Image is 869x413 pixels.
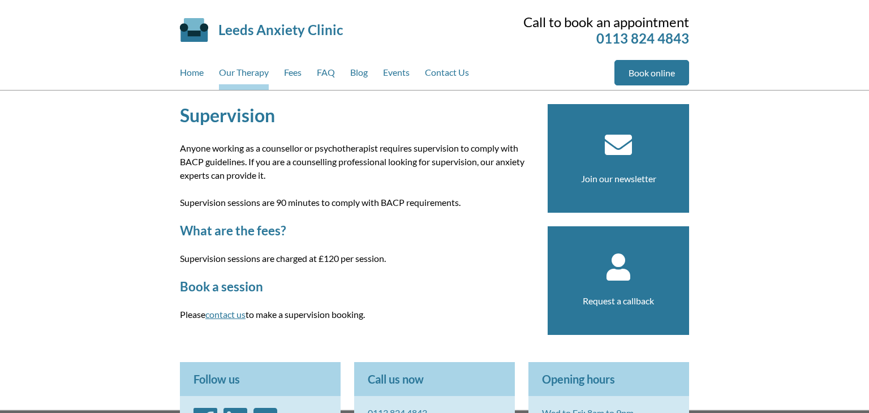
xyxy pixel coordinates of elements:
[180,60,204,90] a: Home
[581,173,656,184] a: Join our newsletter
[528,362,689,396] p: Opening hours
[180,104,534,126] h1: Supervision
[205,309,246,320] a: contact us
[284,60,302,90] a: Fees
[218,21,343,38] a: Leeds Anxiety Clinic
[383,60,410,90] a: Events
[317,60,335,90] a: FAQ
[583,295,654,306] a: Request a callback
[180,362,341,396] p: Follow us
[180,279,534,294] h2: Book a session
[354,362,515,396] p: Call us now
[596,30,689,46] a: 0113 824 4843
[180,223,534,238] h2: What are the fees?
[180,308,534,321] p: Please to make a supervision booking.
[219,60,269,90] a: Our Therapy
[180,196,534,209] p: Supervision sessions are 90 minutes to comply with BACP requirements.
[614,60,689,85] a: Book online
[425,60,469,90] a: Contact Us
[180,252,534,265] p: Supervision sessions are charged at £120 per session.
[180,141,534,182] p: Anyone working as a counsellor or psychotherapist requires supervision to comply with BACP guidel...
[350,60,368,90] a: Blog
